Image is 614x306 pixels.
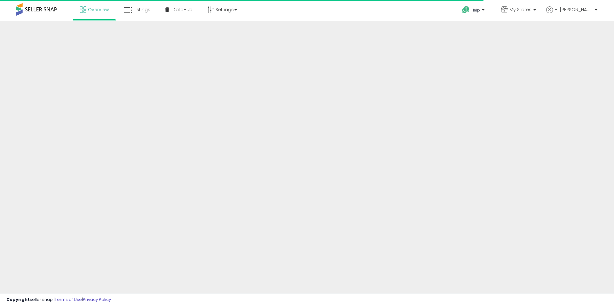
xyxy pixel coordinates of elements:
[555,6,593,13] span: Hi [PERSON_NAME]
[509,6,531,13] span: My Stores
[546,6,597,21] a: Hi [PERSON_NAME]
[134,6,150,13] span: Listings
[172,6,193,13] span: DataHub
[457,1,491,21] a: Help
[471,7,480,13] span: Help
[88,6,109,13] span: Overview
[462,6,470,14] i: Get Help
